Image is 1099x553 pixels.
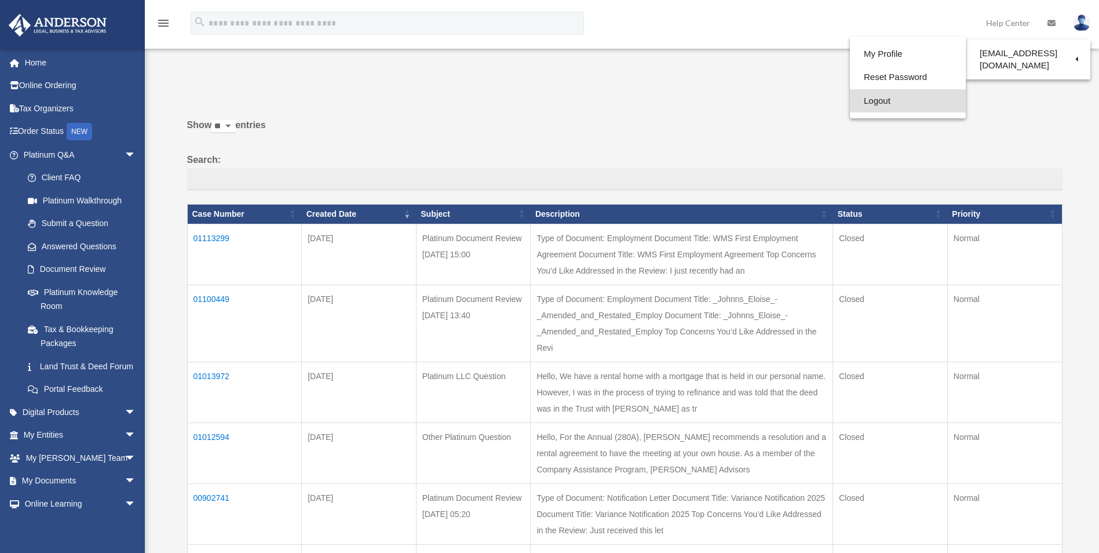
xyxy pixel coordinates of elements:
a: Platinum Walkthrough [16,189,148,212]
td: Platinum Document Review [DATE] 13:40 [416,285,531,362]
td: Platinum Document Review [DATE] 05:20 [416,483,531,544]
th: Description: activate to sort column ascending [531,204,833,224]
td: Hello, We have a rental home with a mortgage that is held in our personal name. However, I was in... [531,362,833,423]
td: Type of Document: Notification Letter Document Title: Variance Notification 2025 Document Title: ... [531,483,833,544]
td: [DATE] [302,285,417,362]
span: arrow_drop_down [125,470,148,493]
a: Platinum Knowledge Room [16,281,148,318]
a: Land Trust & Deed Forum [16,355,148,378]
a: Home [8,51,154,74]
td: 01013972 [187,362,302,423]
a: menu [156,20,170,30]
i: menu [156,16,170,30]
a: My Entitiesarrow_drop_down [8,424,154,447]
td: Closed [833,362,948,423]
span: arrow_drop_down [125,424,148,448]
span: arrow_drop_down [125,492,148,516]
td: 00902741 [187,483,302,544]
td: Platinum Document Review [DATE] 15:00 [416,224,531,285]
td: Closed [833,224,948,285]
td: Closed [833,423,948,483]
td: Normal [947,423,1062,483]
td: Normal [947,362,1062,423]
a: Tax Organizers [8,97,154,120]
a: Client FAQ [16,166,148,190]
td: Closed [833,285,948,362]
th: Status: activate to sort column ascending [833,204,948,224]
td: 01113299 [187,224,302,285]
label: Show entries [187,117,1063,145]
td: Normal [947,285,1062,362]
th: Created Date: activate to sort column ascending [302,204,417,224]
a: Platinum Q&Aarrow_drop_down [8,143,148,166]
td: Type of Document: Employment Document Title: _Johnns_Eloise_-_Amended_and_Restated_Employ Documen... [531,285,833,362]
a: Logout [850,89,966,113]
input: Search: [187,168,1063,190]
td: Platinum LLC Question [416,362,531,423]
select: Showentries [211,120,235,133]
td: [DATE] [302,224,417,285]
div: NEW [67,123,92,140]
th: Subject: activate to sort column ascending [416,204,531,224]
a: Online Ordering [8,74,154,97]
td: Closed [833,483,948,544]
th: Priority: activate to sort column ascending [947,204,1062,224]
a: Document Review [16,258,148,281]
span: arrow_drop_down [125,401,148,424]
a: Answered Questions [16,235,142,258]
td: 01100449 [187,285,302,362]
span: arrow_drop_down [125,446,148,470]
td: [DATE] [302,362,417,423]
td: Normal [947,224,1062,285]
i: search [193,16,206,28]
a: Online Learningarrow_drop_down [8,492,154,515]
img: Anderson Advisors Platinum Portal [5,14,110,37]
td: Type of Document: Employment Document Title: WMS First Employment Agreement Document Title: WMS F... [531,224,833,285]
a: My Profile [850,42,966,66]
a: Portal Feedback [16,378,148,401]
a: Order StatusNEW [8,120,154,144]
a: My Documentsarrow_drop_down [8,470,154,493]
a: Reset Password [850,66,966,89]
a: Tax & Bookkeeping Packages [16,318,148,355]
td: [DATE] [302,423,417,483]
a: Digital Productsarrow_drop_down [8,401,154,424]
a: Submit a Question [16,212,148,235]
td: [DATE] [302,483,417,544]
a: My [PERSON_NAME] Teamarrow_drop_down [8,446,154,470]
img: User Pic [1073,14,1090,31]
td: Normal [947,483,1062,544]
a: [EMAIL_ADDRESS][DOMAIN_NAME] [966,42,1090,77]
label: Search: [187,152,1063,190]
th: Case Number: activate to sort column ascending [187,204,302,224]
span: arrow_drop_down [125,143,148,167]
td: 01012594 [187,423,302,483]
td: Other Platinum Question [416,423,531,483]
td: Hello, For the Annual (280A), [PERSON_NAME] recommends a resolution and a rental agreement to hav... [531,423,833,483]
